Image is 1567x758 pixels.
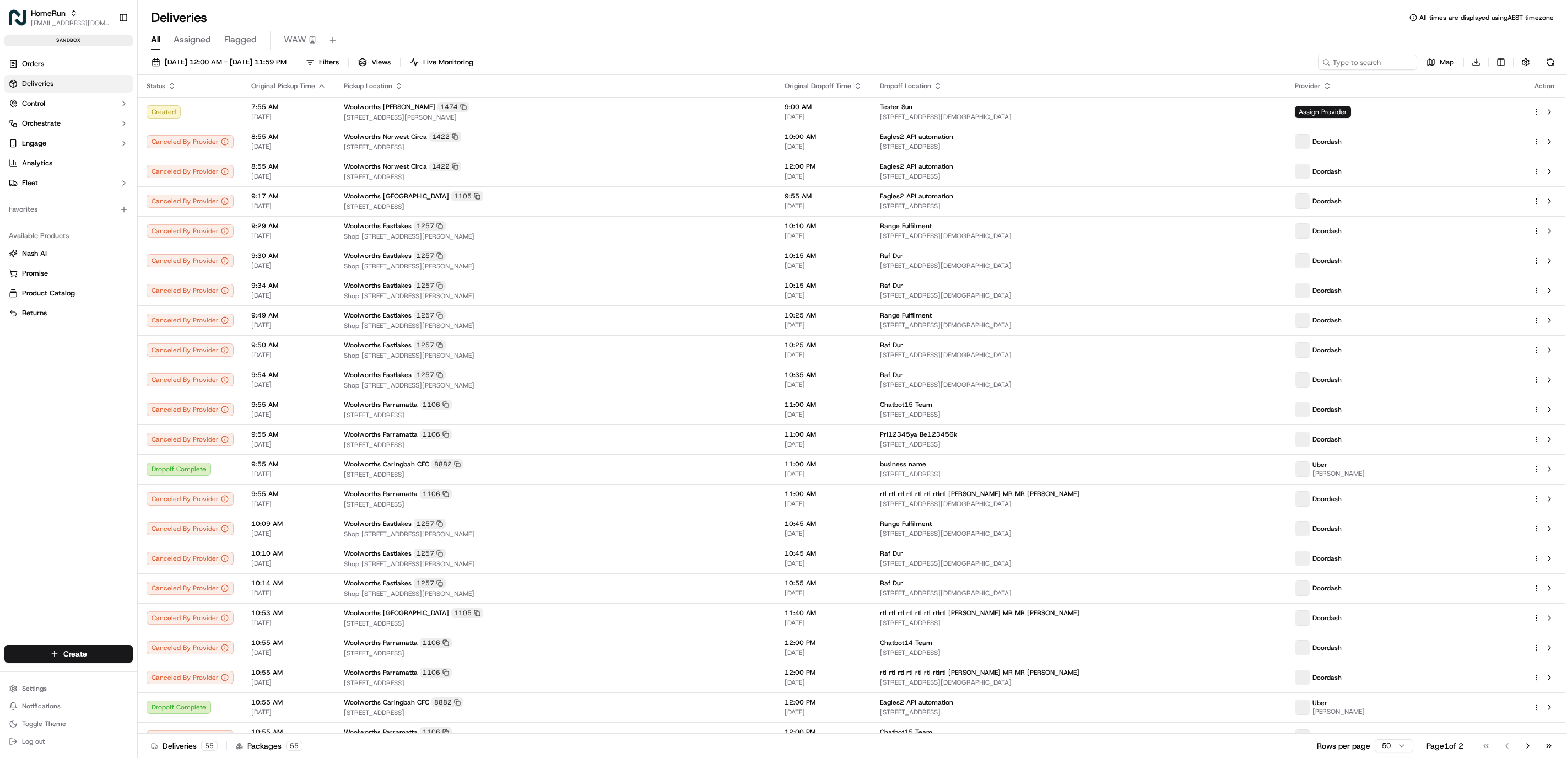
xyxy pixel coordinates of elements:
span: [DATE] [785,410,862,419]
span: 8:55 AM [251,132,326,141]
span: rtl rtl rtl rtl rtl rtl rtlrtl [PERSON_NAME] MR MR [PERSON_NAME] [880,609,1079,617]
div: 1422 [429,132,461,142]
button: Notifications [4,698,133,714]
div: 1106 [420,638,452,648]
span: 10:14 AM [251,579,326,588]
a: Analytics [4,154,133,172]
span: [DATE] [785,202,862,211]
span: Woolworths Norwest Circa [344,132,427,141]
div: 1257 [414,370,446,380]
span: [STREET_ADDRESS] [880,470,1277,479]
span: [STREET_ADDRESS] [880,410,1277,419]
span: [DATE] [251,440,326,449]
button: Control [4,95,133,112]
div: Canceled By Provider [147,552,234,565]
span: Raf Dur [880,251,903,260]
span: Woolworths [PERSON_NAME] [344,103,435,111]
button: [DATE] 12:00 AM - [DATE] 11:59 PM [147,55,291,70]
button: Canceled By Provider [147,343,234,357]
span: [STREET_ADDRESS] [344,470,767,479]
span: Dropoff Location [880,82,931,90]
div: Canceled By Provider [147,135,234,148]
span: 9:17 AM [251,192,326,201]
div: Action [1533,82,1556,90]
span: All times are displayed using AEST timezone [1419,13,1554,22]
span: Woolworths [GEOGRAPHIC_DATA] [344,609,449,617]
span: Control [22,99,45,109]
span: 9:55 AM [785,192,862,201]
button: Canceled By Provider [147,195,234,208]
span: Toggle Theme [22,719,66,728]
div: 1257 [414,578,446,588]
span: Flagged [224,33,257,46]
button: Canceled By Provider [147,433,234,446]
span: Uber [1312,460,1327,469]
span: Woolworths Norwest Circa [344,162,427,171]
div: 1106 [420,429,452,439]
span: Woolworths Eastlakes [344,370,412,379]
span: Woolworths [GEOGRAPHIC_DATA] [344,192,449,201]
span: Orders [22,59,44,69]
button: Toggle Theme [4,716,133,732]
span: [DATE] [251,351,326,359]
span: 10:10 AM [785,222,862,230]
div: Canceled By Provider [147,671,234,684]
span: [STREET_ADDRESS][DEMOGRAPHIC_DATA] [880,112,1277,121]
span: Doordash [1312,524,1342,533]
span: Original Dropoff Time [785,82,851,90]
button: Fleet [4,174,133,192]
span: [DATE] [251,589,326,598]
span: [DATE] [251,499,326,508]
div: Favorites [4,201,133,218]
a: Promise [9,268,128,278]
span: Original Pickup Time [251,82,315,90]
span: Fleet [22,178,38,188]
button: Canceled By Provider [147,403,234,416]
span: Doordash [1312,227,1342,235]
button: Orchestrate [4,115,133,132]
a: Deliveries [4,75,133,93]
span: [STREET_ADDRESS] [880,440,1277,449]
span: Woolworths Eastlakes [344,579,412,588]
span: [STREET_ADDRESS][DEMOGRAPHIC_DATA] [880,529,1277,538]
div: 1257 [414,281,446,291]
div: 1257 [414,310,446,320]
span: [STREET_ADDRESS] [344,143,767,152]
div: 8882 [431,459,463,469]
span: [DATE] [251,619,326,627]
span: 9:00 AM [785,103,862,111]
span: [STREET_ADDRESS] [344,173,767,181]
span: Views [371,57,391,67]
span: Doordash [1312,614,1342,622]
button: Settings [4,681,133,696]
span: Provider [1295,82,1321,90]
button: HomeRunHomeRun[EMAIL_ADDRESS][DOMAIN_NAME] [4,4,114,31]
span: Chatbot15 Team [880,400,932,409]
span: 11:00 AM [785,430,862,439]
span: [DATE] [785,172,862,181]
span: 10:45 AM [785,519,862,528]
img: HomeRun [9,9,26,26]
span: Chatbot14 Team [880,638,932,647]
span: Promise [22,268,48,278]
span: 9:55 AM [251,430,326,439]
span: Status [147,82,165,90]
span: Woolworths Parramatta [344,430,418,439]
span: [STREET_ADDRESS][DEMOGRAPHIC_DATA] [880,261,1277,270]
span: Doordash [1312,137,1342,146]
span: [DATE] [785,589,862,598]
button: Log out [4,734,133,749]
div: Canceled By Provider [147,641,234,654]
span: [DATE] [251,202,326,211]
span: 9:55 AM [251,490,326,498]
button: Canceled By Provider [147,314,234,327]
span: Woolworths Eastlakes [344,549,412,558]
a: Returns [9,308,128,318]
span: 10:45 AM [785,549,862,558]
div: Canceled By Provider [147,582,234,595]
span: [DATE] [251,648,326,657]
div: Canceled By Provider [147,522,234,535]
span: [DATE] 12:00 AM - [DATE] 11:59 PM [165,57,287,67]
span: 9:55 AM [251,460,326,469]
